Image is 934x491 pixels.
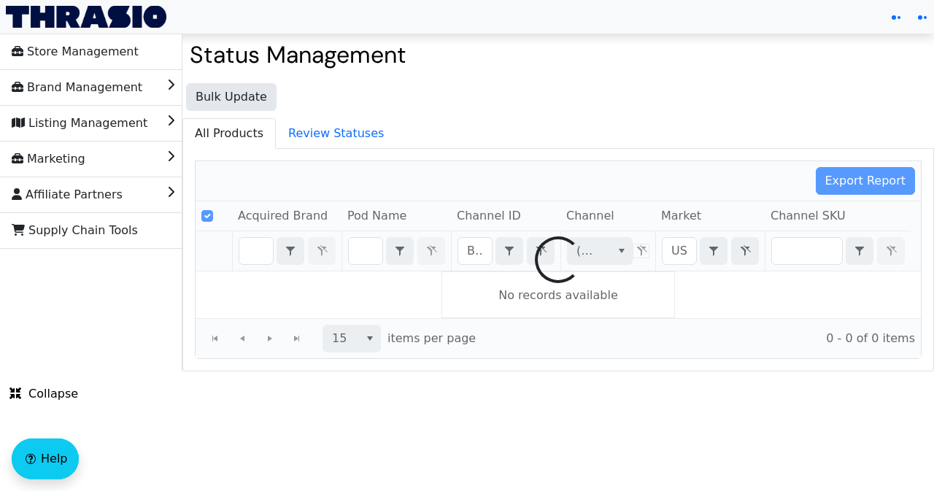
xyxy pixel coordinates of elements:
[196,88,267,106] span: Bulk Update
[9,385,78,403] span: Collapse
[12,219,138,242] span: Supply Chain Tools
[41,450,67,468] span: Help
[12,183,123,206] span: Affiliate Partners
[277,119,395,148] span: Review Statuses
[12,76,142,99] span: Brand Management
[12,112,147,135] span: Listing Management
[186,83,277,111] button: Bulk Update
[12,147,85,171] span: Marketing
[12,438,79,479] button: Help floatingactionbutton
[183,119,275,148] span: All Products
[6,6,166,28] img: Thrasio Logo
[190,41,927,69] h2: Status Management
[12,40,139,63] span: Store Management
